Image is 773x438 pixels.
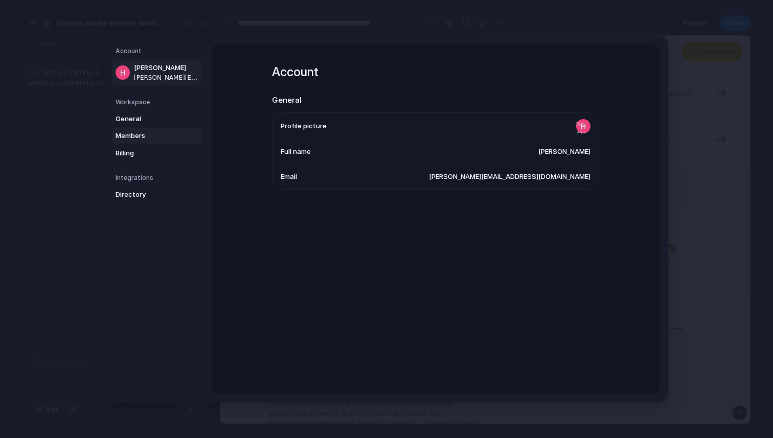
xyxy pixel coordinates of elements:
a: Directory [112,187,201,203]
span: Email [281,172,297,182]
span: Members [116,131,181,141]
a: Members [112,128,201,144]
a: Billing [112,145,201,162]
div: Observatoire [224,11,271,23]
h5: Account [116,47,201,56]
span: Billing [116,148,181,158]
a: General [112,111,201,127]
span: [PERSON_NAME][EMAIL_ADDRESS][DOMAIN_NAME] [134,73,199,82]
div: L'espace Conseiller [50,163,275,191]
div: Conseiller [127,11,167,23]
h5: Workspace [116,98,201,107]
div: Le Centre de formation des professionnels de l’entrepreneuriat est spécialisé depuis près de 40 a... [50,382,275,422]
span: [PERSON_NAME][EMAIL_ADDRESS][DOMAIN_NAME] [429,172,590,182]
span: Profile picture [281,121,327,131]
a: [PERSON_NAME][PERSON_NAME][EMAIL_ADDRESS][DOMAIN_NAME] [112,60,201,85]
span: General [116,114,181,124]
div: Véritable centre de ressources spécialisé, l'espace Conseiller bénéficie de plus de 20 ans de sav... [50,203,275,263]
div: Le Centre de formation des professionnels de l'entrepreneuriat [50,287,275,370]
button: Se connecter [486,7,550,27]
span: Directory [116,190,181,200]
div: Enseignant [175,11,216,23]
span: [PERSON_NAME] [134,63,199,73]
span: [PERSON_NAME] [538,147,590,157]
h2: General [272,95,599,106]
h1: Account [272,63,599,81]
div: Conseiller [12,46,96,123]
div: Entrepreneur [72,11,119,23]
h5: Integrations [116,173,201,182]
span: Full name [281,147,311,157]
